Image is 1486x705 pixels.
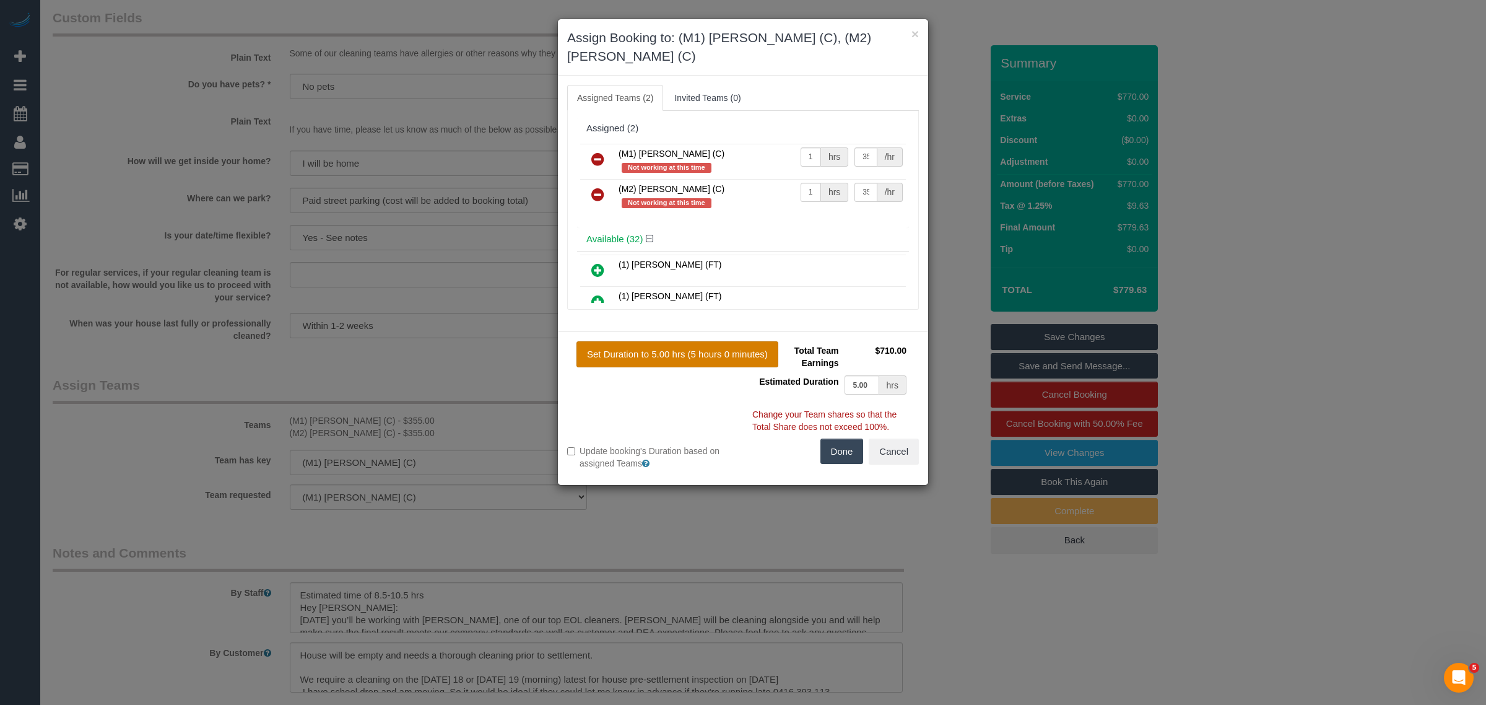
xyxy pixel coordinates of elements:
div: Assigned (2) [586,123,900,134]
span: Not working at this time [622,198,711,208]
button: Done [820,439,864,465]
div: hrs [821,183,848,202]
div: /hr [877,183,903,202]
label: Update booking's Duration based on assigned Teams [567,445,734,470]
a: Assigned Teams (2) [567,85,663,111]
td: $710.00 [841,341,910,372]
div: hrs [821,147,848,167]
span: Estimated Duration [759,377,838,387]
div: /hr [877,147,903,167]
div: hrs [879,375,906,395]
span: (M2) [PERSON_NAME] (C) [619,184,724,194]
a: Invited Teams (0) [664,85,750,111]
td: Total Team Earnings [752,341,841,372]
button: Set Duration to 5.00 hrs (5 hours 0 minutes) [576,341,778,367]
span: (M1) [PERSON_NAME] (C) [619,149,724,159]
span: Not working at this time [622,163,711,173]
button: × [911,27,919,40]
input: Update booking's Duration based on assigned Teams [567,447,575,455]
iframe: Intercom live chat [1444,663,1474,693]
h3: Assign Booking to: (M1) [PERSON_NAME] (C), (M2) [PERSON_NAME] (C) [567,28,919,66]
span: 5 [1469,663,1479,673]
span: (1) [PERSON_NAME] (FT) [619,260,721,269]
span: (1) [PERSON_NAME] (FT) [619,291,721,301]
h4: Available (32) [586,234,900,245]
button: Cancel [869,439,919,465]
